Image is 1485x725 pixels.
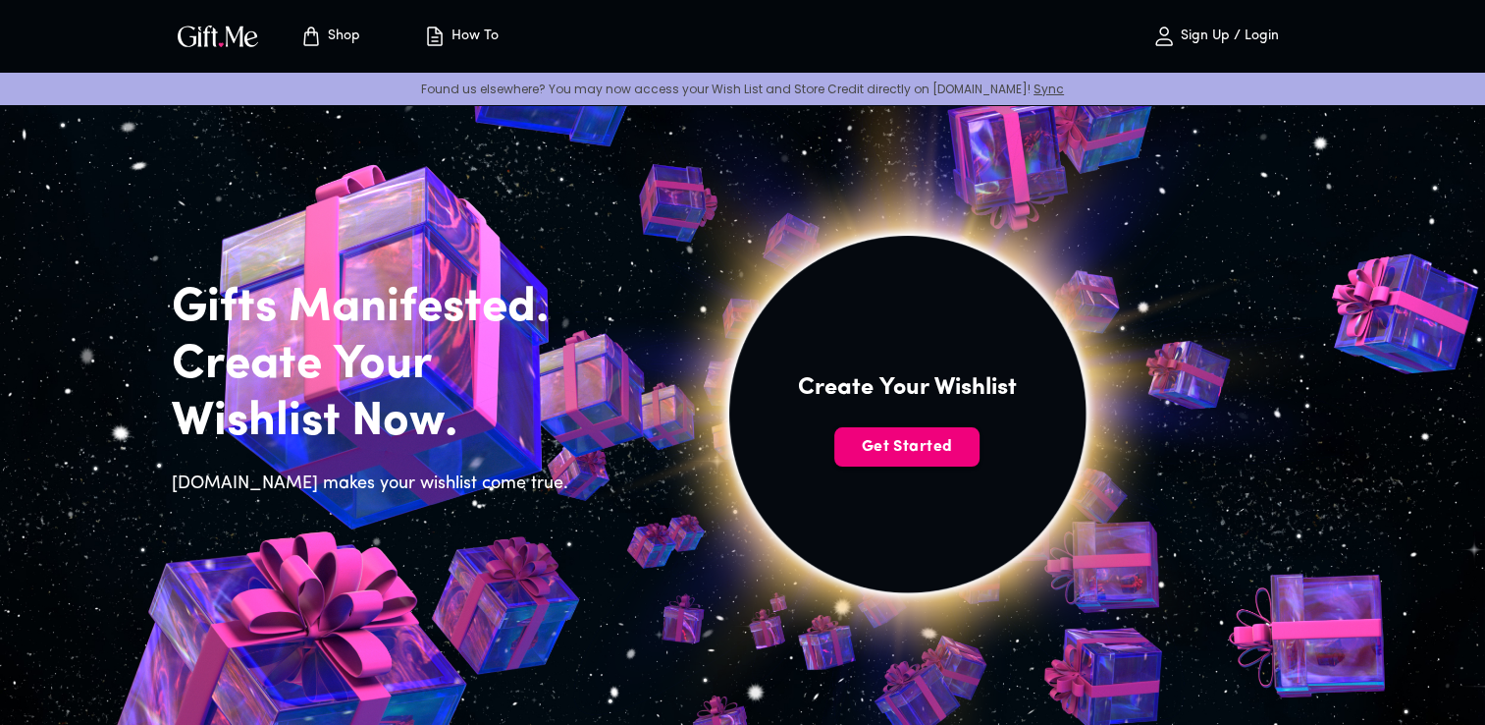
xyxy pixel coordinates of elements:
[172,394,580,451] h2: Wishlist Now.
[276,5,384,68] button: Store page
[172,471,580,498] h6: [DOMAIN_NAME] makes your wishlist come true.
[423,25,447,48] img: how-to.svg
[798,372,1017,404] h4: Create Your Wishlist
[172,280,580,337] h2: Gifts Manifested.
[1034,81,1064,97] a: Sync
[407,5,515,68] button: How To
[174,22,262,50] img: GiftMe Logo
[1118,5,1314,68] button: Sign Up / Login
[172,25,264,48] button: GiftMe Logo
[834,427,980,467] button: Get Started
[447,28,499,45] p: How To
[323,28,360,45] p: Shop
[1176,28,1279,45] p: Sign Up / Login
[172,337,580,394] h2: Create Your
[16,81,1469,97] p: Found us elsewhere? You may now access your Wish List and Store Credit directly on [DOMAIN_NAME]!
[834,436,980,458] span: Get Started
